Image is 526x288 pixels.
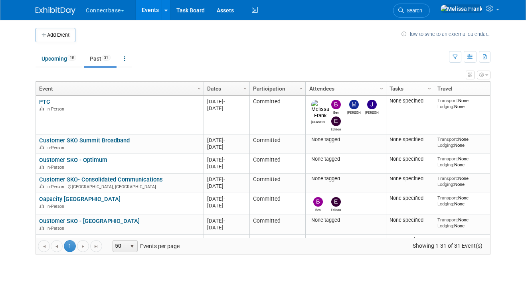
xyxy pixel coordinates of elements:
[313,197,323,207] img: Ben Edmond
[39,217,140,225] a: Customer SKO - [GEOGRAPHIC_DATA]
[331,116,341,126] img: Edison Smith-Stubbs
[41,243,47,250] span: Go to the first page
[329,126,343,131] div: Edison Smith-Stubbs
[309,156,383,162] div: None tagged
[437,176,458,181] span: Transport:
[437,156,495,168] div: None None
[437,136,458,142] span: Transport:
[489,82,498,94] a: Column Settings
[437,176,495,187] div: None None
[390,217,431,223] div: None specified
[51,240,63,252] a: Go to the previous page
[378,82,386,94] a: Column Settings
[223,196,225,202] span: -
[297,82,306,94] a: Column Settings
[38,240,50,252] a: Go to the first page
[437,82,492,95] a: Travel
[390,195,431,201] div: None specified
[46,226,67,231] span: In-Person
[437,104,454,109] span: Lodging:
[309,176,383,182] div: None tagged
[40,184,44,188] img: In-Person Event
[39,237,78,244] a: Metro Connect
[40,204,44,208] img: In-Person Event
[311,100,329,119] img: Melissa Frank
[103,240,188,252] span: Events per page
[437,98,458,103] span: Transport:
[390,176,431,182] div: None specified
[390,156,431,162] div: None specified
[53,243,60,250] span: Go to the previous page
[39,82,198,95] a: Event
[426,85,433,92] span: Column Settings
[102,55,111,61] span: 31
[129,243,135,250] span: select
[223,218,225,224] span: -
[309,217,383,223] div: None tagged
[249,174,305,193] td: Committed
[40,145,44,149] img: In-Person Event
[437,201,454,207] span: Lodging:
[40,165,44,169] img: In-Person Event
[437,142,454,148] span: Lodging:
[367,100,377,109] img: James Grant
[46,145,67,150] span: In-Person
[207,183,246,189] div: [DATE]
[309,136,383,143] div: None tagged
[249,154,305,174] td: Committed
[347,109,361,114] div: Mary Ann Rose
[437,217,458,223] span: Transport:
[378,85,385,92] span: Column Settings
[253,82,300,95] a: Participation
[207,202,246,209] div: [DATE]
[390,98,431,104] div: None specified
[311,207,325,212] div: Ben Edmond
[223,137,225,143] span: -
[390,237,431,243] div: None specified
[404,8,422,14] span: Search
[196,85,202,92] span: Column Settings
[40,226,44,230] img: In-Person Event
[437,195,495,207] div: None None
[207,217,246,224] div: [DATE]
[93,243,99,250] span: Go to the last page
[390,136,431,143] div: None specified
[390,82,429,95] a: Tasks
[437,217,495,229] div: None None
[223,176,225,182] span: -
[77,240,89,252] a: Go to the next page
[36,28,75,42] button: Add Event
[331,197,341,207] img: Edison Smith-Stubbs
[329,207,343,212] div: Edison Smith-Stubbs
[405,240,490,251] span: Showing 1-31 of 31 Event(s)
[249,134,305,154] td: Committed
[46,107,67,112] span: In-Person
[311,119,325,124] div: Melissa Frank
[437,237,495,248] div: None None
[393,4,430,18] a: Search
[437,181,454,187] span: Lodging:
[84,51,117,66] a: Past31
[249,215,305,235] td: Committed
[40,107,44,110] img: In-Person Event
[207,176,246,183] div: [DATE]
[249,235,305,256] td: Committed
[241,82,250,94] a: Column Settings
[90,240,102,252] a: Go to the last page
[401,31,490,37] a: How to sync to an external calendar...
[64,240,76,252] span: 1
[425,82,434,94] a: Column Settings
[437,223,454,229] span: Lodging:
[440,4,483,13] img: Melissa Frank
[437,195,458,201] span: Transport:
[207,156,246,163] div: [DATE]
[207,237,246,244] div: [DATE]
[249,96,305,134] td: Committed
[39,137,130,144] a: Customer SKO Summit Broadband
[39,183,200,190] div: [GEOGRAPHIC_DATA], [GEOGRAPHIC_DATA]
[39,176,163,183] a: Customer SKO- Consolidated Communications
[349,100,359,109] img: Mary Ann Rose
[207,144,246,150] div: [DATE]
[39,98,50,105] a: PTC
[365,109,379,114] div: James Grant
